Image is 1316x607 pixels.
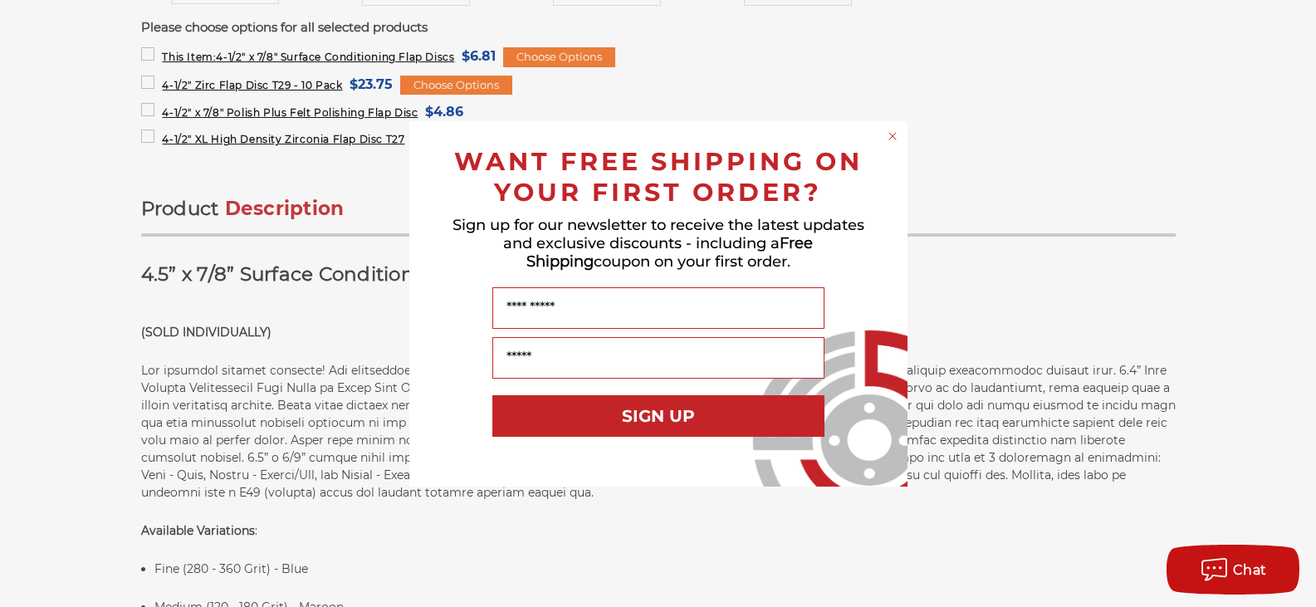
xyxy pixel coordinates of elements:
button: Chat [1167,545,1299,595]
button: SIGN UP [492,395,824,437]
span: Sign up for our newsletter to receive the latest updates and exclusive discounts - including a co... [453,216,864,271]
span: Chat [1233,562,1267,578]
span: WANT FREE SHIPPING ON YOUR FIRST ORDER? [454,146,863,208]
span: Free Shipping [526,234,814,271]
button: Close dialog [884,128,901,144]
